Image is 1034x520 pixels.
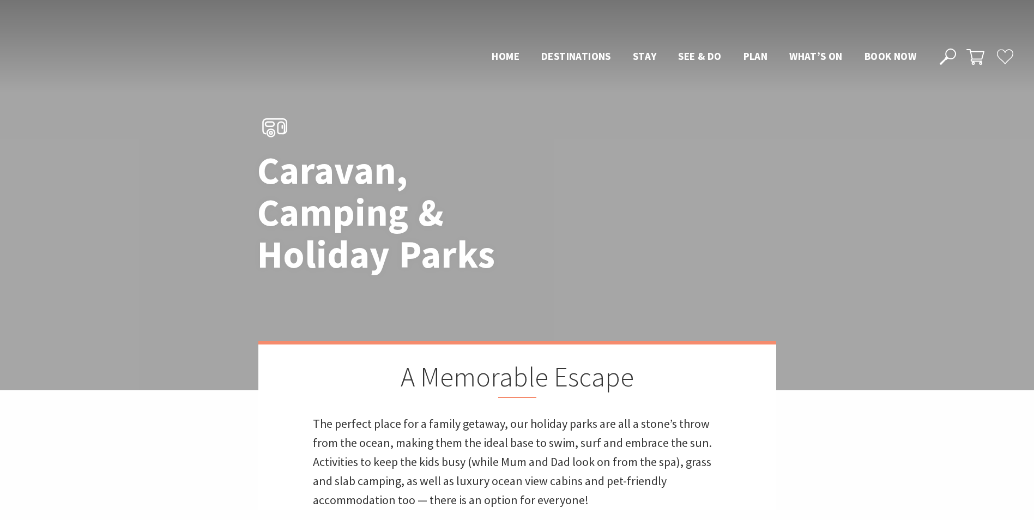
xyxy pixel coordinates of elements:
span: Book now [864,50,916,63]
span: Home [492,50,519,63]
span: Plan [743,50,768,63]
span: What’s On [789,50,843,63]
span: See & Do [678,50,721,63]
p: The perfect place for a family getaway, our holiday parks are all a stone’s throw from the ocean,... [313,414,722,510]
span: Destinations [541,50,611,63]
h2: A Memorable Escape [313,361,722,398]
nav: Main Menu [481,48,927,66]
span: Stay [633,50,657,63]
h1: Caravan, Camping & Holiday Parks [257,149,565,275]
